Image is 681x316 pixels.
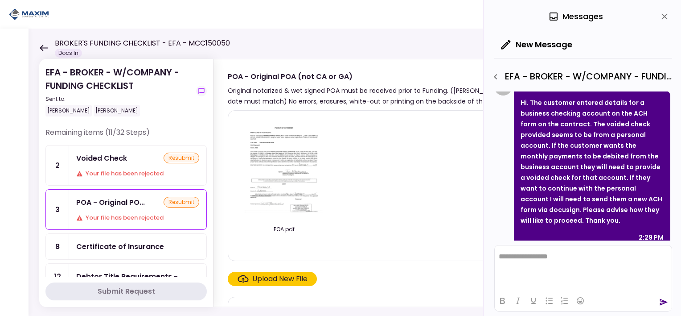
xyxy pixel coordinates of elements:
[548,10,603,23] div: Messages
[228,85,592,107] div: Original notarized & wet signed POA must be received prior to Funding. ([PERSON_NAME]'s and custo...
[639,232,664,243] div: 2:29 PM
[228,272,317,286] span: Click here to upload the required document
[657,9,672,24] button: close
[98,286,155,297] div: Submit Request
[495,245,672,290] iframe: Rich Text Area
[573,295,588,307] button: Emojis
[557,295,572,307] button: Numbered list
[46,234,69,259] div: 8
[228,71,592,82] div: POA - Original POA (not CA or GA)
[488,69,672,84] div: EFA - BROKER - W/COMPANY - FUNDING CHECKLIST - Voided Check
[46,146,69,185] div: 2
[521,97,664,226] p: Hi. The customer entered details for a business checking account on the ACH form on the contract....
[46,190,69,229] div: 3
[510,295,525,307] button: Italic
[213,59,663,307] div: POA - Original POA (not CA or GA)Original notarized & wet signed POA must be received prior to Fu...
[45,105,92,116] div: [PERSON_NAME]
[252,274,308,284] div: Upload New File
[45,145,207,186] a: 2Voided CheckresubmitYour file has been rejected
[76,213,199,222] div: Your file has been rejected
[55,49,82,58] div: Docs In
[76,271,183,282] div: Debtor Title Requirements - Proof of IRP or Exemption
[76,241,164,252] div: Certificate of Insurance
[196,86,207,96] button: show-messages
[45,189,207,230] a: 3POA - Original POA (not CA or GA)resubmitYour file has been rejected
[659,298,668,307] button: send
[237,225,331,233] div: POA.pdf
[526,295,541,307] button: Underline
[45,283,207,300] button: Submit Request
[9,8,49,21] img: Partner icon
[76,153,127,164] div: Voided Check
[495,295,510,307] button: Bold
[45,233,207,260] a: 8Certificate of Insurance
[45,66,193,116] div: EFA - BROKER - W/COMPANY - FUNDING CHECKLIST
[46,264,69,289] div: 12
[76,197,145,208] div: POA - Original POA (not CA or GA)
[55,38,230,49] h1: BROKER'S FUNDING CHECKLIST - EFA - MCC150050
[76,169,199,178] div: Your file has been rejected
[164,153,199,163] div: resubmit
[45,95,193,103] div: Sent to:
[94,105,140,116] div: [PERSON_NAME]
[542,295,557,307] button: Bullet list
[45,127,207,145] div: Remaining items (11/32 Steps)
[45,263,207,290] a: 12Debtor Title Requirements - Proof of IRP or Exemption
[164,197,199,208] div: resubmit
[494,33,579,56] button: New Message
